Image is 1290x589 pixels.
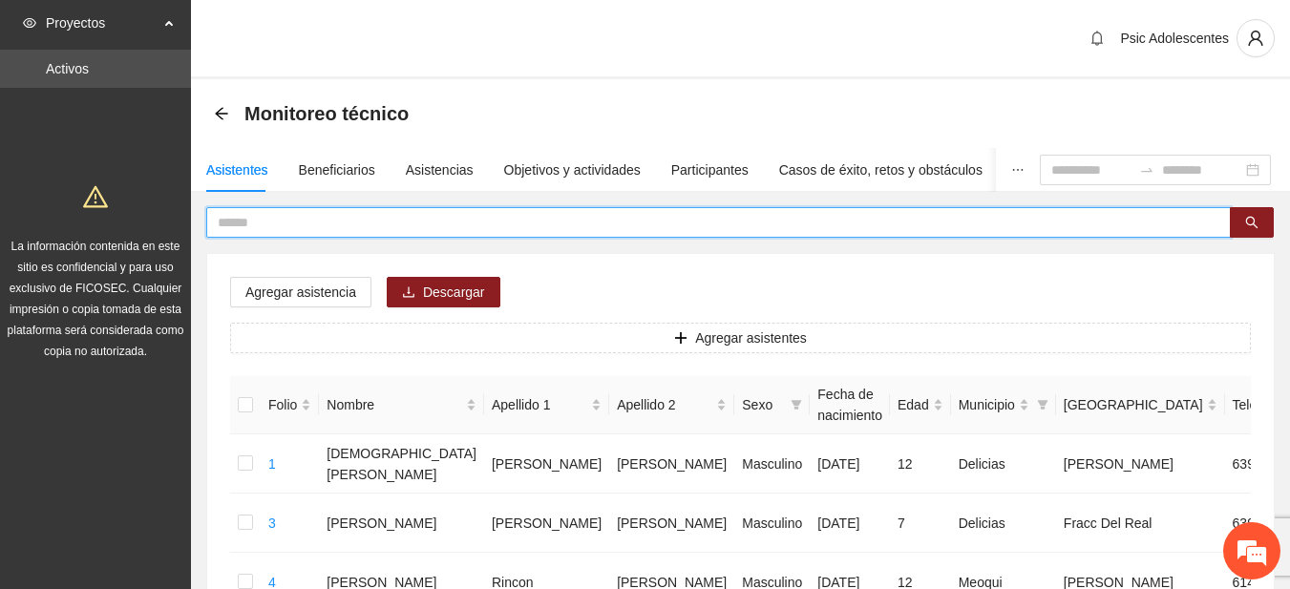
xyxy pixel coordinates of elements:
[504,159,641,180] div: Objetivos y actividades
[890,434,951,494] td: 12
[484,434,609,494] td: [PERSON_NAME]
[1033,390,1052,419] span: filter
[734,434,810,494] td: Masculino
[406,159,474,180] div: Asistencias
[10,389,364,455] textarea: Escriba su mensaje y pulse “Intro”
[674,331,687,347] span: plus
[319,376,484,434] th: Nombre
[268,394,297,415] span: Folio
[1056,376,1225,434] th: Colonia
[671,159,749,180] div: Participantes
[951,434,1056,494] td: Delicias
[261,376,319,434] th: Folio
[898,394,929,415] span: Edad
[99,97,321,122] div: Chatee con nosotros ahora
[810,376,890,434] th: Fecha de nacimiento
[1120,31,1229,46] span: Psic Adolescentes
[492,394,587,415] span: Apellido 1
[1237,30,1274,47] span: user
[791,399,802,410] span: filter
[1083,31,1111,46] span: bell
[8,240,184,358] span: La información contenida en este sitio es confidencial y para uso exclusivo de FICOSEC. Cualquier...
[787,390,806,419] span: filter
[951,376,1056,434] th: Municipio
[313,10,359,55] div: Minimizar ventana de chat en vivo
[230,323,1251,353] button: plusAgregar asistentes
[268,515,276,531] a: 3
[111,188,264,381] span: Estamos en línea.
[1037,399,1048,410] span: filter
[1237,19,1275,57] button: user
[83,184,108,209] span: warning
[1011,163,1025,177] span: ellipsis
[319,494,484,553] td: [PERSON_NAME]
[244,98,409,129] span: Monitoreo técnico
[46,4,159,42] span: Proyectos
[742,394,783,415] span: Sexo
[609,434,734,494] td: [PERSON_NAME]
[245,282,356,303] span: Agregar asistencia
[890,376,951,434] th: Edad
[484,494,609,553] td: [PERSON_NAME]
[890,494,951,553] td: 7
[1056,494,1225,553] td: Fracc Del Real
[996,148,1040,192] button: ellipsis
[268,456,276,472] a: 1
[609,376,734,434] th: Apellido 2
[484,376,609,434] th: Apellido 1
[1230,207,1274,238] button: search
[959,394,1015,415] span: Municipio
[319,434,484,494] td: [DEMOGRAPHIC_DATA][PERSON_NAME]
[810,494,890,553] td: [DATE]
[206,159,268,180] div: Asistentes
[609,494,734,553] td: [PERSON_NAME]
[327,394,462,415] span: Nombre
[387,277,500,307] button: downloadDescargar
[402,285,415,301] span: download
[46,61,89,76] a: Activos
[810,434,890,494] td: [DATE]
[1064,394,1203,415] span: [GEOGRAPHIC_DATA]
[695,327,807,348] span: Agregar asistentes
[1245,216,1258,231] span: search
[779,159,983,180] div: Casos de éxito, retos y obstáculos
[1056,434,1225,494] td: [PERSON_NAME]
[1139,162,1154,178] span: swap-right
[951,494,1056,553] td: Delicias
[1082,23,1112,53] button: bell
[230,277,371,307] button: Agregar asistencia
[214,106,229,121] span: arrow-left
[423,282,485,303] span: Descargar
[214,106,229,122] div: Back
[23,16,36,30] span: eye
[734,494,810,553] td: Masculino
[617,394,712,415] span: Apellido 2
[1139,162,1154,178] span: to
[299,159,375,180] div: Beneficiarios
